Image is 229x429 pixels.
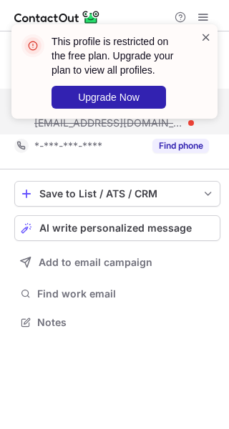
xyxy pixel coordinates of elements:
[21,34,44,57] img: error
[14,215,220,241] button: AI write personalized message
[14,312,220,332] button: Notes
[14,9,100,26] img: ContactOut v5.3.10
[14,284,220,304] button: Find work email
[39,257,152,268] span: Add to email campaign
[37,287,215,300] span: Find work email
[78,92,140,103] span: Upgrade Now
[52,34,183,77] header: This profile is restricted on the free plan. Upgrade your plan to view all profiles.
[14,250,220,275] button: Add to email campaign
[37,316,215,329] span: Notes
[14,181,220,207] button: save-profile-one-click
[152,139,209,153] button: Reveal Button
[39,222,192,234] span: AI write personalized message
[52,86,166,109] button: Upgrade Now
[39,188,195,199] div: Save to List / ATS / CRM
